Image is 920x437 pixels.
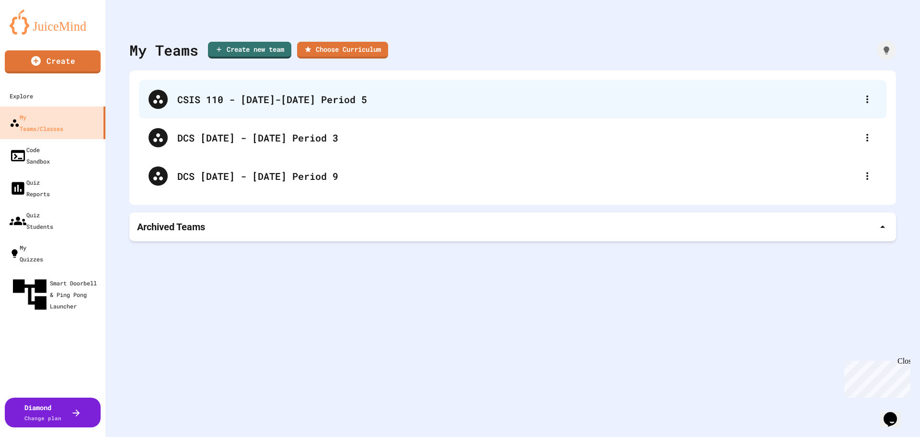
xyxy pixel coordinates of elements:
div: DCS [DATE] - [DATE] Period 3 [139,118,886,157]
div: Quiz Students [10,209,53,232]
div: How it works [877,41,896,60]
div: CSIS 110 - [DATE]-[DATE] Period 5 [139,80,886,118]
div: Diamond [24,402,61,423]
div: My Quizzes [10,242,43,265]
div: DCS [DATE] - [DATE] Period 3 [177,130,858,145]
p: Archived Teams [137,220,205,234]
div: DCS [DATE] - [DATE] Period 9 [139,157,886,195]
div: Chat with us now!Close [4,4,66,61]
div: My Teams/Classes [10,111,63,134]
div: Code Sandbox [10,144,50,167]
a: Create [5,50,101,73]
div: My Teams [129,39,198,61]
a: Create new team [208,42,291,59]
div: CSIS 110 - [DATE]-[DATE] Period 5 [177,92,858,106]
img: logo-orange.svg [10,10,96,35]
div: DCS [DATE] - [DATE] Period 9 [177,169,858,183]
button: DiamondChange plan [5,398,101,427]
div: Quiz Reports [10,177,50,200]
iframe: chat widget [880,399,910,427]
div: Smart Doorbell & Ping Pong Launcher [10,274,102,315]
iframe: chat widget [840,357,910,398]
span: Change plan [24,414,61,422]
div: Explore [10,90,33,102]
a: Choose Curriculum [297,42,388,59]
